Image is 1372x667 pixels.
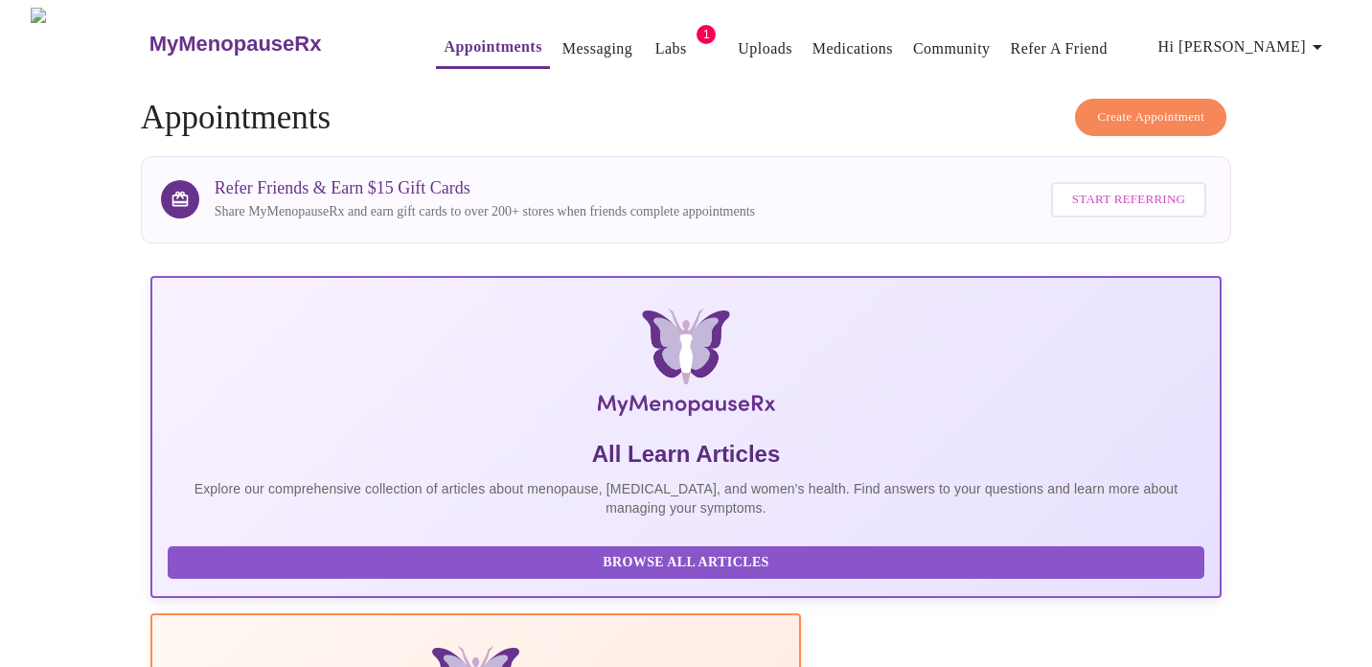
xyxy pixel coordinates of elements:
[31,8,147,80] img: MyMenopauseRx Logo
[444,34,541,60] a: Appointments
[1046,172,1211,227] a: Start Referring
[697,25,716,44] span: 1
[555,30,640,68] button: Messaging
[1075,99,1226,136] button: Create Appointment
[168,479,1204,517] p: Explore our comprehensive collection of articles about menopause, [MEDICAL_DATA], and women's hea...
[436,28,549,69] button: Appointments
[1151,28,1337,66] button: Hi [PERSON_NAME]
[1072,189,1185,211] span: Start Referring
[738,35,792,62] a: Uploads
[655,35,687,62] a: Labs
[329,309,1043,424] img: MyMenopauseRx Logo
[905,30,998,68] button: Community
[168,546,1204,580] button: Browse All Articles
[147,11,398,78] a: MyMenopauseRx
[215,178,755,198] h3: Refer Friends & Earn $15 Gift Cards
[1003,30,1116,68] button: Refer a Friend
[1051,182,1206,218] button: Start Referring
[168,553,1209,569] a: Browse All Articles
[1158,34,1329,60] span: Hi [PERSON_NAME]
[1097,106,1204,128] span: Create Appointment
[562,35,632,62] a: Messaging
[187,551,1185,575] span: Browse All Articles
[913,35,991,62] a: Community
[812,35,893,62] a: Medications
[640,30,701,68] button: Labs
[805,30,901,68] button: Medications
[215,202,755,221] p: Share MyMenopauseRx and earn gift cards to over 200+ stores when friends complete appointments
[168,439,1204,470] h5: All Learn Articles
[730,30,800,68] button: Uploads
[149,32,322,57] h3: MyMenopauseRx
[1011,35,1109,62] a: Refer a Friend
[141,99,1231,137] h4: Appointments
